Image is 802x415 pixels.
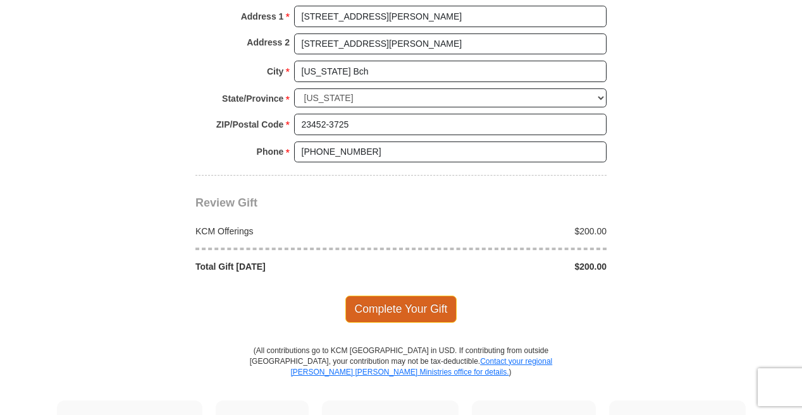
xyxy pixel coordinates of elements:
[195,196,257,209] span: Review Gift
[345,296,457,322] span: Complete Your Gift
[401,225,614,238] div: $200.00
[290,357,552,376] a: Contact your regional [PERSON_NAME] [PERSON_NAME] Ministries office for details.
[401,260,614,273] div: $200.00
[222,90,283,107] strong: State/Province
[216,116,284,133] strong: ZIP/Postal Code
[257,143,284,160] strong: Phone
[189,260,402,273] div: Total Gift [DATE]
[249,346,553,400] p: (All contributions go to KCM [GEOGRAPHIC_DATA] in USD. If contributing from outside [GEOGRAPHIC_D...
[189,225,402,238] div: KCM Offerings
[247,33,290,51] strong: Address 2
[241,8,284,25] strong: Address 1
[267,63,283,80] strong: City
